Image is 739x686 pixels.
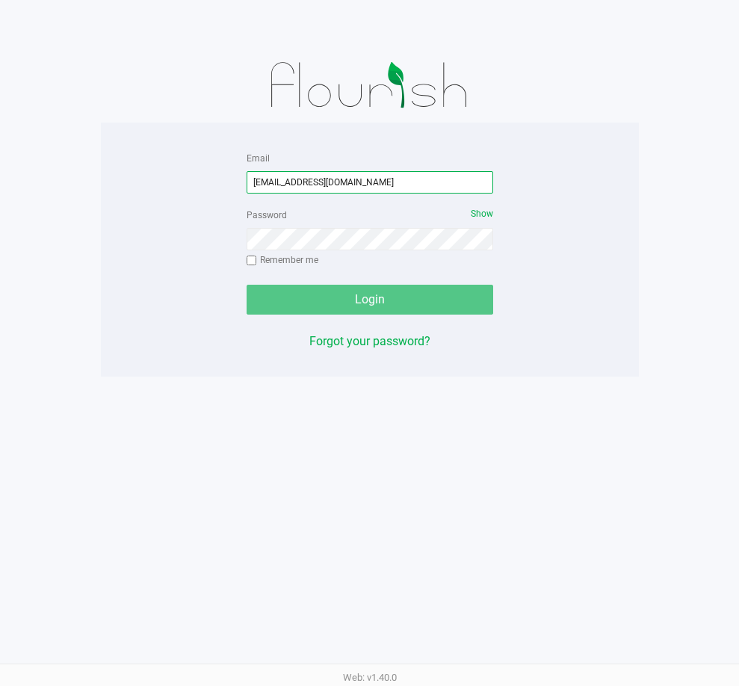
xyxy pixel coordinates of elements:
span: Show [471,208,493,219]
label: Password [247,208,287,222]
button: Forgot your password? [309,333,430,350]
span: Web: v1.40.0 [343,672,397,683]
label: Remember me [247,253,318,267]
label: Email [247,152,270,165]
input: Remember me [247,256,257,266]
